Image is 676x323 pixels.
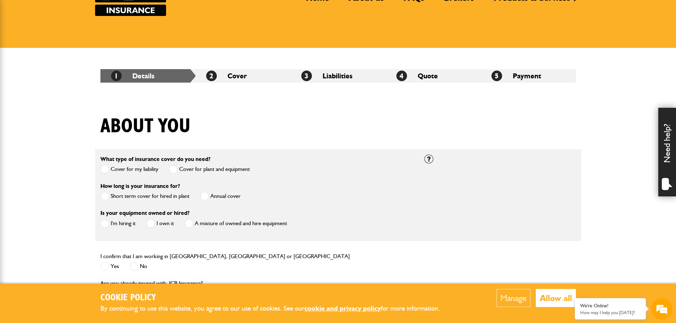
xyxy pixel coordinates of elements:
[100,303,452,314] p: By continuing to use this website, you agree to our use of cookies. See our for more information.
[491,71,502,81] span: 5
[100,192,189,201] label: Short term cover for hired in plant
[304,304,381,312] a: cookie and privacy policy
[111,71,122,81] span: 1
[658,108,676,196] div: Need help?
[580,303,641,309] div: We're Online!
[580,310,641,315] p: How may I help you today?
[100,69,196,83] li: Details
[100,293,452,303] h2: Cookie Policy
[185,219,287,228] label: A mixture of owned and hire equipment
[100,156,210,162] label: What type of insurance cover do you need?
[200,192,241,201] label: Annual cover
[100,262,119,271] label: Yes
[206,71,217,81] span: 2
[100,280,203,286] label: Are you already insured with JCB Insurance?
[169,165,250,174] label: Cover for plant and equipment
[130,262,147,271] label: No
[481,69,576,83] li: Payment
[291,69,386,83] li: Liabilities
[386,69,481,83] li: Quote
[396,71,407,81] span: 4
[100,254,350,259] label: I confirm that I am working in [GEOGRAPHIC_DATA], [GEOGRAPHIC_DATA] or [GEOGRAPHIC_DATA]
[496,289,531,307] button: Manage
[100,183,180,189] label: How long is your insurance for?
[146,219,174,228] label: I own it
[536,289,576,307] button: Allow all
[100,210,189,216] label: Is your equipment owned or hired?
[196,69,291,83] li: Cover
[100,219,136,228] label: I'm hiring it
[100,115,191,138] h1: About you
[100,165,158,174] label: Cover for my liability
[301,71,312,81] span: 3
